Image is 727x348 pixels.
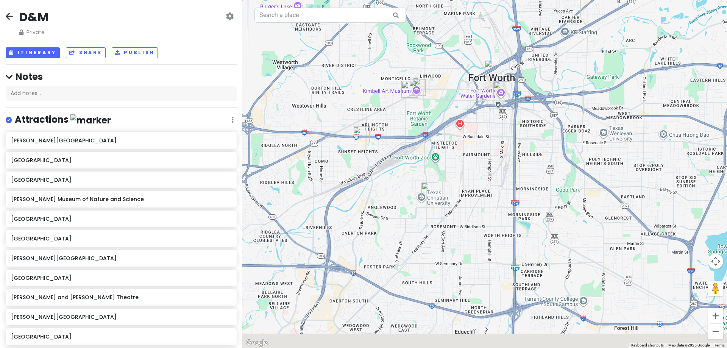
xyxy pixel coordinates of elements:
[631,343,664,348] button: Keyboard shortcuts
[254,8,406,23] input: Search a place
[70,114,111,126] img: marker
[66,47,105,58] button: Share
[11,235,231,242] h6: [GEOGRAPHIC_DATA]
[11,255,231,262] h6: [PERSON_NAME][GEOGRAPHIC_DATA]
[418,179,441,202] div: 2800 S University Dr
[11,275,231,281] h6: [GEOGRAPHIC_DATA]
[11,314,231,320] h6: [PERSON_NAME][GEOGRAPHIC_DATA]
[112,47,158,58] button: Publish
[6,47,60,58] button: Itinerary
[6,71,237,83] h4: Notes
[19,28,49,36] span: Private
[244,338,269,348] a: Open this area in Google Maps (opens a new window)
[6,86,237,101] div: Add notes...
[398,78,421,101] div: Amon Carter Museum of American Art
[714,343,725,347] a: Terms (opens in new tab)
[490,78,513,101] div: Fort Worth Water Gardens
[708,324,723,339] button: Zoom out
[11,137,231,144] h6: [PERSON_NAME][GEOGRAPHIC_DATA]
[708,254,723,269] button: Map camera controls
[11,196,231,203] h6: [PERSON_NAME] Museum of Nature and Science
[11,294,231,301] h6: [PERSON_NAME] and [PERSON_NAME] Theatre
[11,157,231,164] h6: [GEOGRAPHIC_DATA]
[15,114,111,126] h4: Attractions
[482,57,504,80] div: DR Horton Tower
[11,176,231,183] h6: [GEOGRAPHIC_DATA]
[410,75,432,97] div: Modern Art Museum of Fort Worth
[11,215,231,222] h6: [GEOGRAPHIC_DATA]
[708,308,723,323] button: Zoom in
[350,123,373,146] div: Marty Leonard Community Chapel
[19,9,49,25] h2: D&M
[406,76,429,99] div: Kimbell Art Museum
[244,338,269,348] img: Google
[668,343,710,347] span: Map data ©2025 Google
[11,333,231,340] h6: [GEOGRAPHIC_DATA]
[708,281,723,296] button: Drag Pegman onto the map to open Street View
